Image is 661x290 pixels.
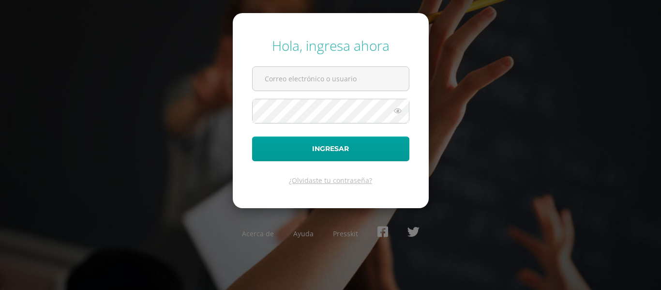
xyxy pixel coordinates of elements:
[252,137,409,161] button: Ingresar
[242,229,274,238] a: Acerca de
[252,36,409,55] div: Hola, ingresa ahora
[333,229,358,238] a: Presskit
[253,67,409,91] input: Correo electrónico o usuario
[289,176,372,185] a: ¿Olvidaste tu contraseña?
[293,229,314,238] a: Ayuda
